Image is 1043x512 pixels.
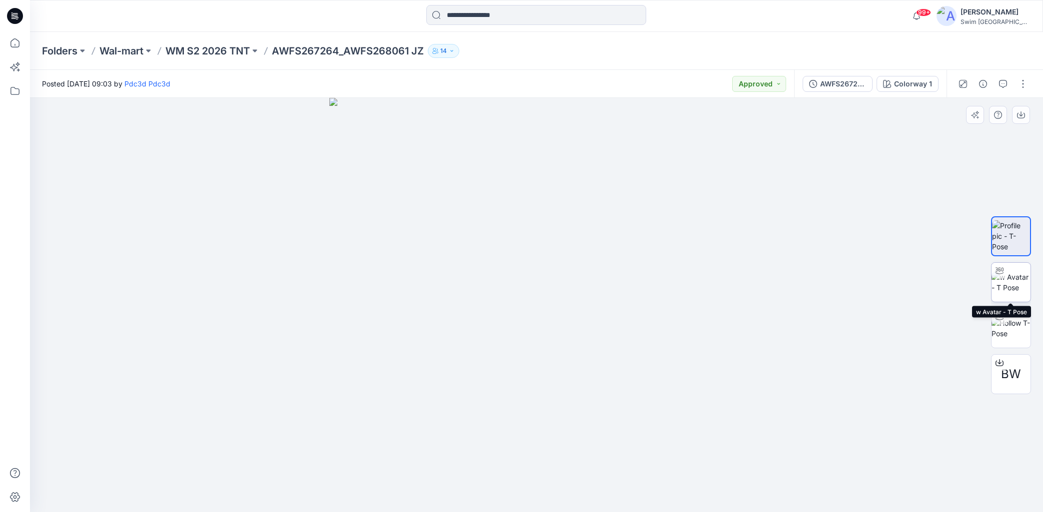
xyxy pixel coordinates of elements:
div: Swim [GEOGRAPHIC_DATA] [961,18,1031,25]
img: avatar [937,6,957,26]
div: [PERSON_NAME] [961,6,1031,18]
img: Profile pic - T-Pose [992,220,1030,252]
button: Colorway 1 [877,76,939,92]
button: Details [975,76,991,92]
button: AWFS267264_AWFS268061 JZ [803,76,873,92]
a: Folders [42,44,77,58]
a: Wal-mart [99,44,143,58]
img: eyJhbGciOiJIUzI1NiIsImtpZCI6IjAiLCJzbHQiOiJzZXMiLCJ0eXAiOiJKV1QifQ.eyJkYXRhIjp7InR5cGUiOiJzdG9yYW... [329,98,744,512]
span: 99+ [916,8,931,16]
img: w Avatar - T Pose [992,272,1031,293]
span: Posted [DATE] 09:03 by [42,78,170,89]
div: AWFS267264_AWFS268061 JZ [820,78,866,89]
a: Pdc3d Pdc3d [124,79,170,88]
div: Colorway 1 [894,78,932,89]
img: Hollow T-Pose [992,318,1031,339]
p: AWFS267264_AWFS268061 JZ [272,44,424,58]
button: 14 [428,44,459,58]
span: BW [1001,365,1021,383]
a: WM S2 2026 TNT [165,44,250,58]
p: 14 [440,45,447,56]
